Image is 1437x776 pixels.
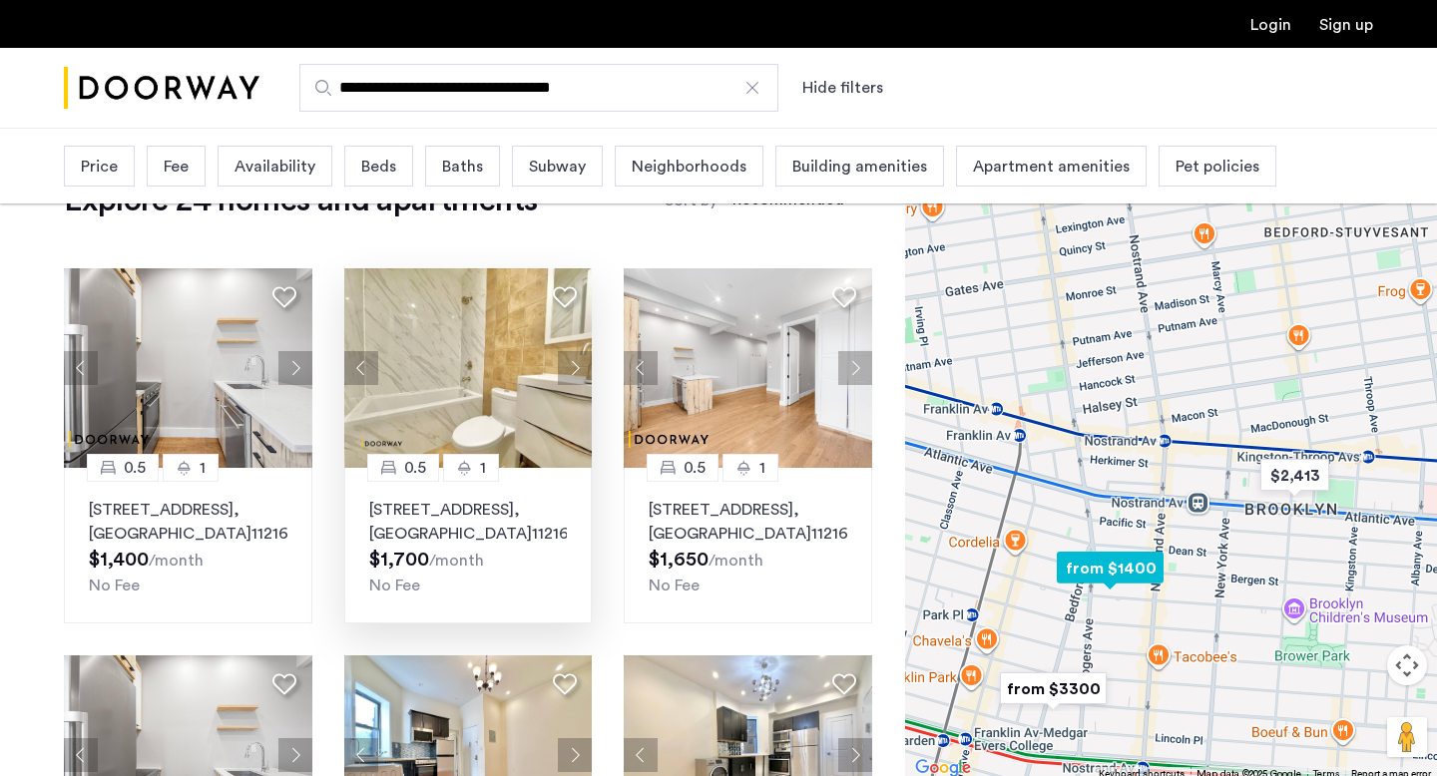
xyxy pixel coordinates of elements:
sub: /month [709,553,763,569]
button: Previous apartment [344,738,378,772]
a: 0.51[STREET_ADDRESS], [GEOGRAPHIC_DATA]11216No Fee [64,468,312,623]
span: Baths [442,155,483,179]
button: Previous apartment [624,351,658,385]
sub: /month [149,553,204,569]
button: Next apartment [558,738,592,772]
button: Next apartment [558,351,592,385]
span: 0.5 [124,456,146,480]
div: from $3300 [992,666,1115,711]
button: Next apartment [278,351,312,385]
button: Next apartment [838,351,872,385]
span: No Fee [369,578,420,593]
span: Building amenities [792,155,927,179]
a: 0.51[STREET_ADDRESS], [GEOGRAPHIC_DATA]11216No Fee [624,468,872,623]
input: Apartment Search [299,64,778,112]
span: $1,650 [649,550,709,570]
img: dc6efc1f-24ba-4395-9182-45437e21be9a_638940236935870890.jpeg [64,268,312,468]
button: Previous apartment [344,351,378,385]
button: Show or hide filters [802,76,883,100]
span: Pet policies [1176,155,1259,179]
button: Next apartment [838,738,872,772]
span: Neighborhoods [632,155,746,179]
button: Previous apartment [64,738,98,772]
a: Registration [1319,17,1373,33]
span: $1,700 [369,550,429,570]
p: [STREET_ADDRESS] 11216 [649,498,847,546]
div: $2,413 [1252,453,1337,498]
span: 0.5 [684,456,706,480]
span: $1,400 [89,550,149,570]
span: No Fee [649,578,700,593]
img: logo [64,51,259,126]
button: Drag Pegman onto the map to open Street View [1387,717,1427,757]
div: from $1400 [1049,546,1172,590]
span: 1 [759,456,765,480]
button: Previous apartment [624,738,658,772]
span: Apartment amenities [973,155,1130,179]
p: [STREET_ADDRESS] 11216 [369,498,568,546]
a: Cazamio Logo [64,51,259,126]
a: Login [1250,17,1291,33]
span: 0.5 [404,456,426,480]
button: Next apartment [278,738,312,772]
span: Price [81,155,118,179]
img: 2016_638575373971688314.jpeg [344,268,593,468]
button: Map camera controls [1387,645,1427,685]
span: 1 [200,456,206,480]
span: Fee [164,155,189,179]
span: 1 [480,456,486,480]
span: No Fee [89,578,140,593]
button: Previous apartment [64,351,98,385]
img: dc6efc1f-24ba-4395-9182-45437e21be9a_638940232899364536.jpeg [624,268,872,468]
sub: /month [429,553,484,569]
a: 0.51[STREET_ADDRESS], [GEOGRAPHIC_DATA]11216No Fee [344,468,593,623]
span: Beds [361,155,396,179]
span: Subway [529,155,586,179]
span: Availability [235,155,315,179]
p: [STREET_ADDRESS] 11216 [89,498,287,546]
